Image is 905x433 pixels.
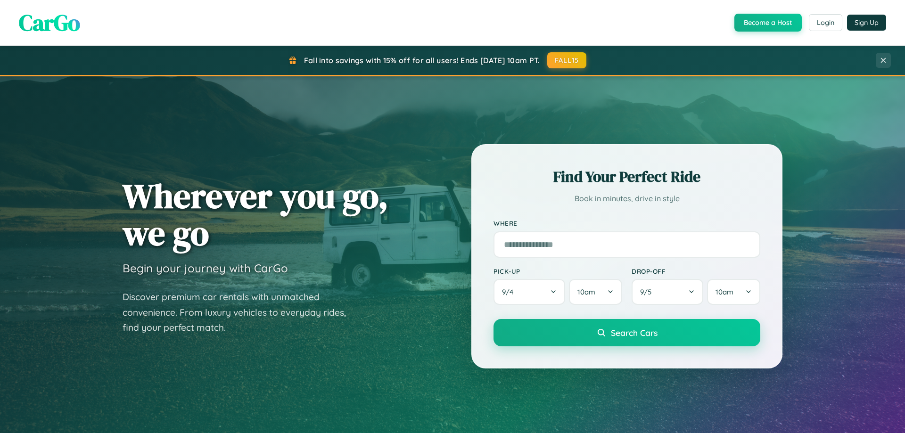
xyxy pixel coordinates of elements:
[547,52,587,68] button: FALL15
[716,287,733,296] span: 10am
[632,267,760,275] label: Drop-off
[809,14,842,31] button: Login
[847,15,886,31] button: Sign Up
[494,192,760,205] p: Book in minutes, drive in style
[19,7,80,38] span: CarGo
[494,279,565,305] button: 9/4
[640,287,656,296] span: 9 / 5
[569,279,622,305] button: 10am
[494,319,760,346] button: Search Cars
[494,267,622,275] label: Pick-up
[734,14,802,32] button: Become a Host
[304,56,540,65] span: Fall into savings with 15% off for all users! Ends [DATE] 10am PT.
[707,279,760,305] button: 10am
[577,287,595,296] span: 10am
[611,327,658,338] span: Search Cars
[123,177,388,252] h1: Wherever you go, we go
[494,220,760,228] label: Where
[123,289,358,335] p: Discover premium car rentals with unmatched convenience. From luxury vehicles to everyday rides, ...
[502,287,518,296] span: 9 / 4
[494,166,760,187] h2: Find Your Perfect Ride
[632,279,703,305] button: 9/5
[123,261,288,275] h3: Begin your journey with CarGo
